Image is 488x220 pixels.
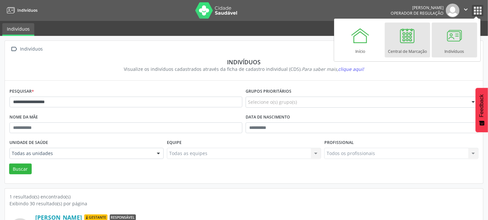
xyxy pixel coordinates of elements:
a: Central de Marcação [385,23,430,57]
label: Equipe [167,138,182,148]
i:  [9,44,19,54]
i: Para saber mais, [302,66,364,72]
button: apps [472,5,483,16]
div: 1 resultado(s) encontrado(s) [9,193,479,200]
label: Pesquisar [9,86,34,97]
div: [PERSON_NAME] [391,5,444,10]
label: Unidade de saúde [9,138,48,148]
label: Grupos prioritários [246,86,291,97]
div: Indivíduos [19,44,44,54]
img: img [446,4,460,17]
a:  Indivíduos [9,44,44,54]
span: Feedback [479,94,485,117]
button:  [460,4,472,17]
span: Indivíduos [17,8,38,13]
div: Visualize os indivíduos cadastrados através da ficha de cadastro individual (CDS). [14,66,474,72]
label: Profissional [324,138,354,148]
a: Indivíduos [5,5,38,16]
i:  [462,6,469,13]
div: Exibindo 30 resultado(s) por página [9,200,479,207]
div: Indivíduos [14,58,474,66]
a: Início [338,23,383,57]
span: clique aqui! [338,66,364,72]
span: Operador de regulação [391,10,444,16]
label: Nome da mãe [9,112,38,122]
span: Selecione o(s) grupo(s) [248,99,297,105]
span: Todas as unidades [12,150,150,157]
label: Data de nascimento [246,112,290,122]
a: Indivíduos [432,23,477,57]
button: Feedback - Mostrar pesquisa [476,88,488,132]
a: Indivíduos [2,23,34,36]
button: Buscar [9,164,32,175]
